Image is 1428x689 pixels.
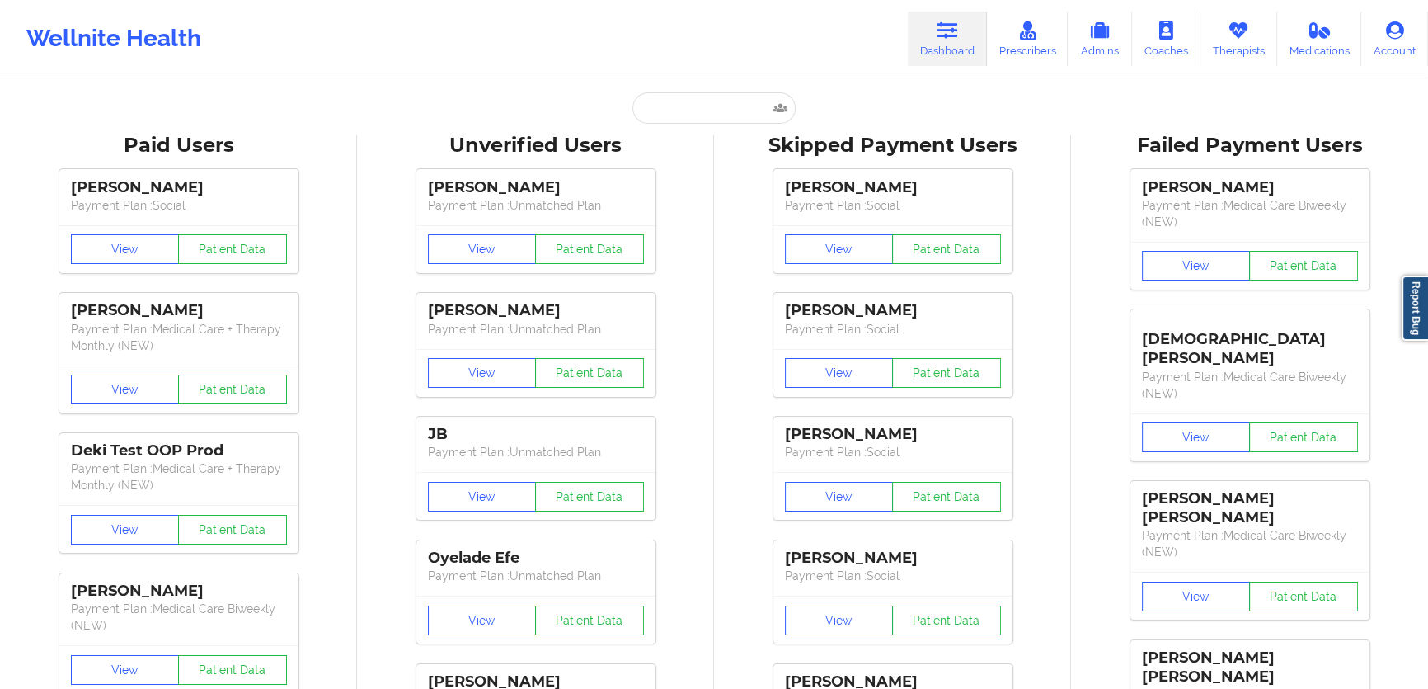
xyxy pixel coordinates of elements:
[71,515,180,545] button: View
[892,234,1001,264] button: Patient Data
[785,321,1001,337] p: Payment Plan : Social
[428,549,644,568] div: Oyelade Efe
[428,234,537,264] button: View
[428,606,537,635] button: View
[71,301,287,320] div: [PERSON_NAME]
[785,301,1001,320] div: [PERSON_NAME]
[785,444,1001,460] p: Payment Plan : Social
[1142,251,1251,281] button: View
[71,441,287,460] div: Deki Test OOP Prod
[1132,12,1200,66] a: Coaches
[1402,276,1428,341] a: Report Bug
[428,197,644,214] p: Payment Plan : Unmatched Plan
[1142,422,1251,452] button: View
[1249,582,1358,611] button: Patient Data
[785,549,1001,568] div: [PERSON_NAME]
[535,234,644,264] button: Patient Data
[71,197,287,214] p: Payment Plan : Social
[892,482,1001,512] button: Patient Data
[428,425,644,444] div: JB
[908,12,987,66] a: Dashboard
[178,655,287,685] button: Patient Data
[71,582,287,601] div: [PERSON_NAME]
[428,178,644,197] div: [PERSON_NAME]
[428,358,537,388] button: View
[892,358,1001,388] button: Patient Data
[1142,369,1358,402] p: Payment Plan : Medical Care Biweekly (NEW)
[71,321,287,354] p: Payment Plan : Medical Care + Therapy Monthly (NEW)
[71,178,287,197] div: [PERSON_NAME]
[1142,527,1358,560] p: Payment Plan : Medical Care Biweekly (NEW)
[1142,489,1358,527] div: [PERSON_NAME] [PERSON_NAME]
[785,178,1001,197] div: [PERSON_NAME]
[785,358,894,388] button: View
[892,606,1001,635] button: Patient Data
[369,133,702,158] div: Unverified Users
[726,133,1059,158] div: Skipped Payment Users
[535,606,644,635] button: Patient Data
[1142,582,1251,611] button: View
[71,375,180,404] button: View
[428,444,644,460] p: Payment Plan : Unmatched Plan
[71,460,287,493] p: Payment Plan : Medical Care + Therapy Monthly (NEW)
[428,482,537,512] button: View
[178,375,287,404] button: Patient Data
[1142,318,1358,368] div: [DEMOGRAPHIC_DATA][PERSON_NAME]
[428,301,644,320] div: [PERSON_NAME]
[785,425,1001,444] div: [PERSON_NAME]
[785,482,894,512] button: View
[428,321,644,337] p: Payment Plan : Unmatched Plan
[535,482,644,512] button: Patient Data
[785,197,1001,214] p: Payment Plan : Social
[1068,12,1132,66] a: Admins
[1142,649,1358,687] div: [PERSON_NAME] [PERSON_NAME]
[71,601,287,634] p: Payment Plan : Medical Care Biweekly (NEW)
[178,515,287,545] button: Patient Data
[535,358,644,388] button: Patient Data
[785,568,1001,584] p: Payment Plan : Social
[1142,178,1358,197] div: [PERSON_NAME]
[1083,133,1416,158] div: Failed Payment Users
[785,234,894,264] button: View
[1249,251,1358,281] button: Patient Data
[71,655,180,685] button: View
[1142,197,1358,230] p: Payment Plan : Medical Care Biweekly (NEW)
[12,133,345,158] div: Paid Users
[987,12,1069,66] a: Prescribers
[785,606,894,635] button: View
[1249,422,1358,452] button: Patient Data
[1200,12,1277,66] a: Therapists
[1277,12,1362,66] a: Medications
[71,234,180,264] button: View
[428,568,644,584] p: Payment Plan : Unmatched Plan
[178,234,287,264] button: Patient Data
[1361,12,1428,66] a: Account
